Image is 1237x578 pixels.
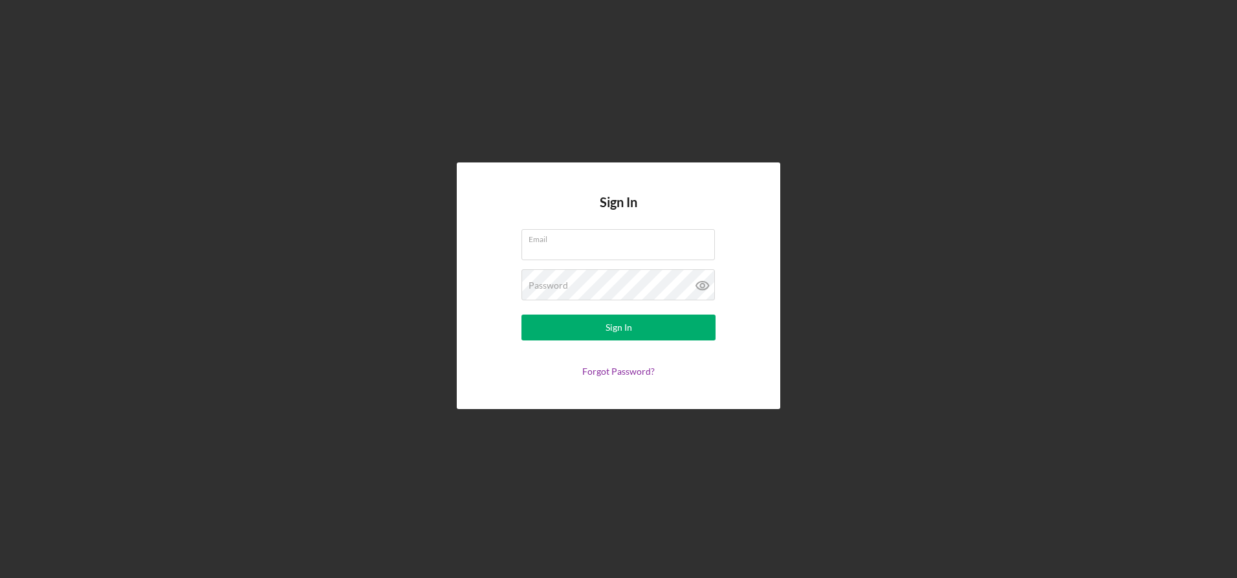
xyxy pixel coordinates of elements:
h4: Sign In [600,195,637,229]
button: Sign In [521,315,716,340]
a: Forgot Password? [582,366,655,377]
div: Sign In [606,315,632,340]
label: Password [529,280,568,291]
label: Email [529,230,715,244]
